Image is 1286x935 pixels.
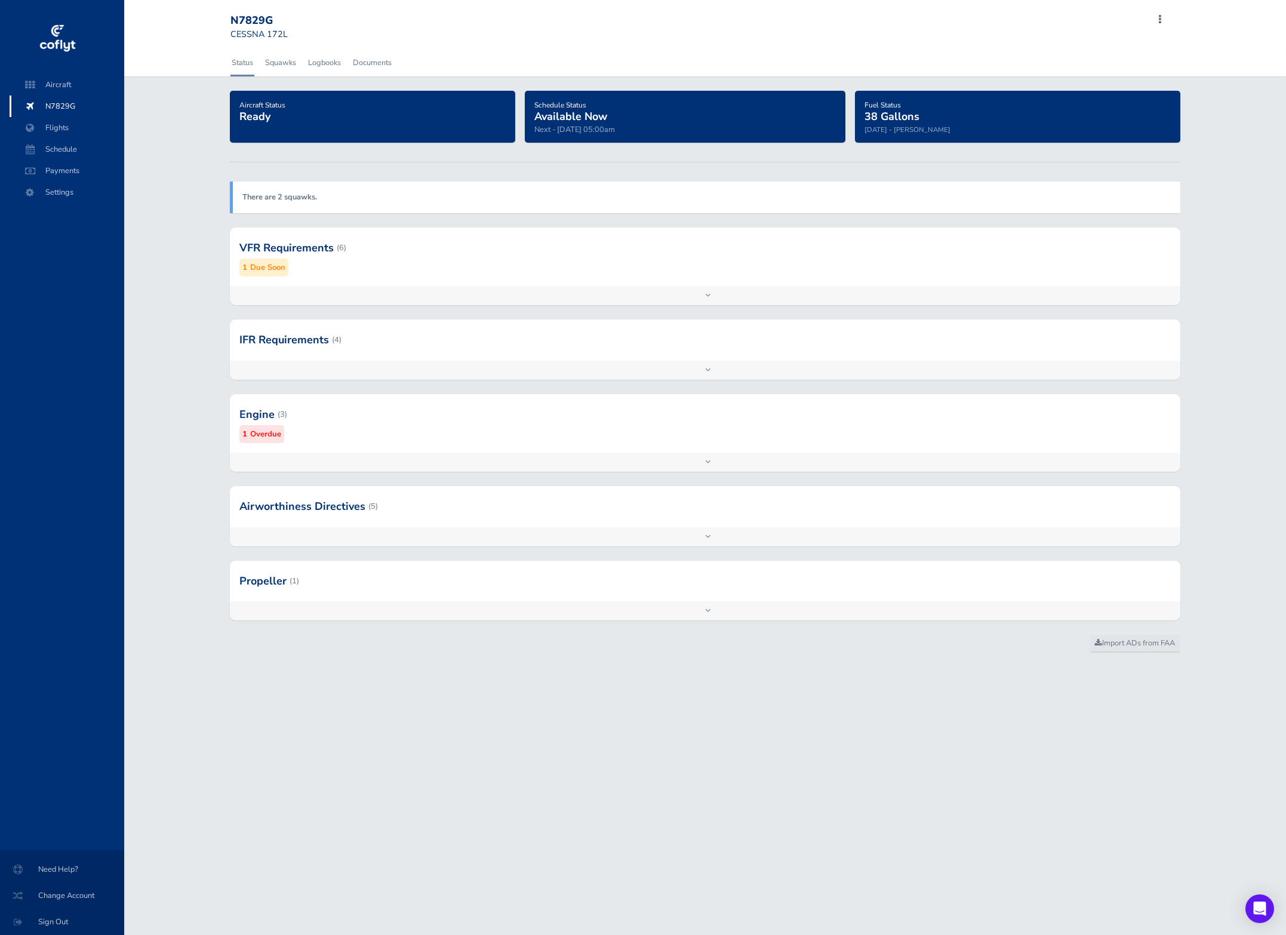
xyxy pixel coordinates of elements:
[239,109,270,124] span: Ready
[1245,894,1274,923] div: Open Intercom Messenger
[264,50,297,76] a: Squawks
[239,100,285,110] span: Aircraft Status
[250,262,285,274] small: Due Soon
[1095,638,1175,648] span: Import ADs from FAA
[21,182,112,203] span: Settings
[21,96,112,117] span: N7829G
[250,428,281,441] small: Overdue
[864,100,901,110] span: Fuel Status
[21,117,112,139] span: Flights
[38,21,77,57] img: coflyt logo
[230,50,254,76] a: Status
[307,50,342,76] a: Logbooks
[534,109,607,124] span: Available Now
[14,885,110,906] span: Change Account
[21,74,112,96] span: Aircraft
[534,100,586,110] span: Schedule Status
[21,160,112,182] span: Payments
[864,109,919,124] span: 38 Gallons
[534,97,607,124] a: Schedule StatusAvailable Now
[242,192,317,202] a: There are 2 squawks.
[1090,635,1180,653] a: Import ADs from FAA
[230,28,288,40] small: CESSNA 172L
[230,14,316,27] div: N7829G
[534,124,615,135] span: Next - [DATE] 05:00am
[352,50,393,76] a: Documents
[14,911,110,933] span: Sign Out
[21,139,112,160] span: Schedule
[14,859,110,880] span: Need Help?
[864,125,950,134] small: [DATE] - [PERSON_NAME]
